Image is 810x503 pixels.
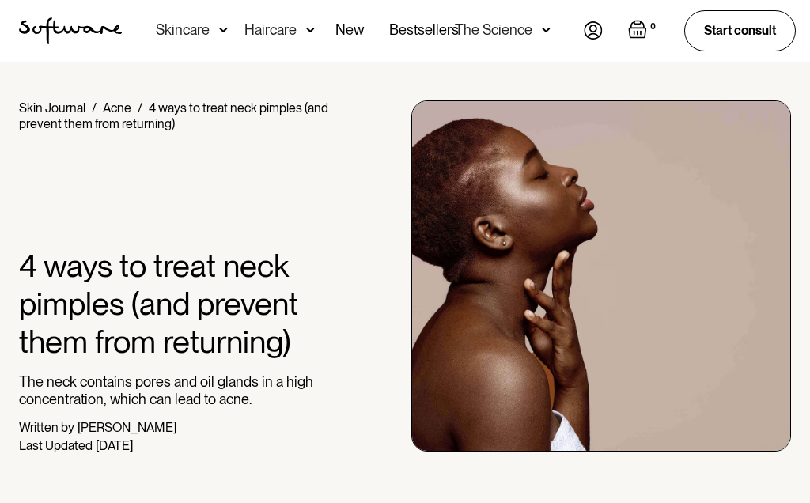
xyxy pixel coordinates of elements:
a: Skin Journal [19,100,85,115]
img: arrow down [542,22,551,38]
p: The neck contains pores and oil glands in a high concentration, which can lead to acne. [19,373,333,407]
div: Skincare [156,22,210,38]
a: home [19,17,122,44]
div: Written by [19,420,74,435]
div: Last Updated [19,438,93,453]
h1: 4 ways to treat neck pimples (and prevent them from returning) [19,247,333,361]
div: Haircare [244,22,297,38]
a: Start consult [684,10,796,51]
div: 4 ways to treat neck pimples (and prevent them from returning) [19,100,328,131]
div: The Science [455,22,532,38]
div: / [92,100,97,115]
div: 0 [647,20,659,34]
img: Software Logo [19,17,122,44]
img: arrow down [306,22,315,38]
a: Acne [103,100,131,115]
div: [DATE] [96,438,133,453]
img: arrow down [219,22,228,38]
a: Open empty cart [628,20,659,42]
div: [PERSON_NAME] [78,420,176,435]
div: / [138,100,142,115]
